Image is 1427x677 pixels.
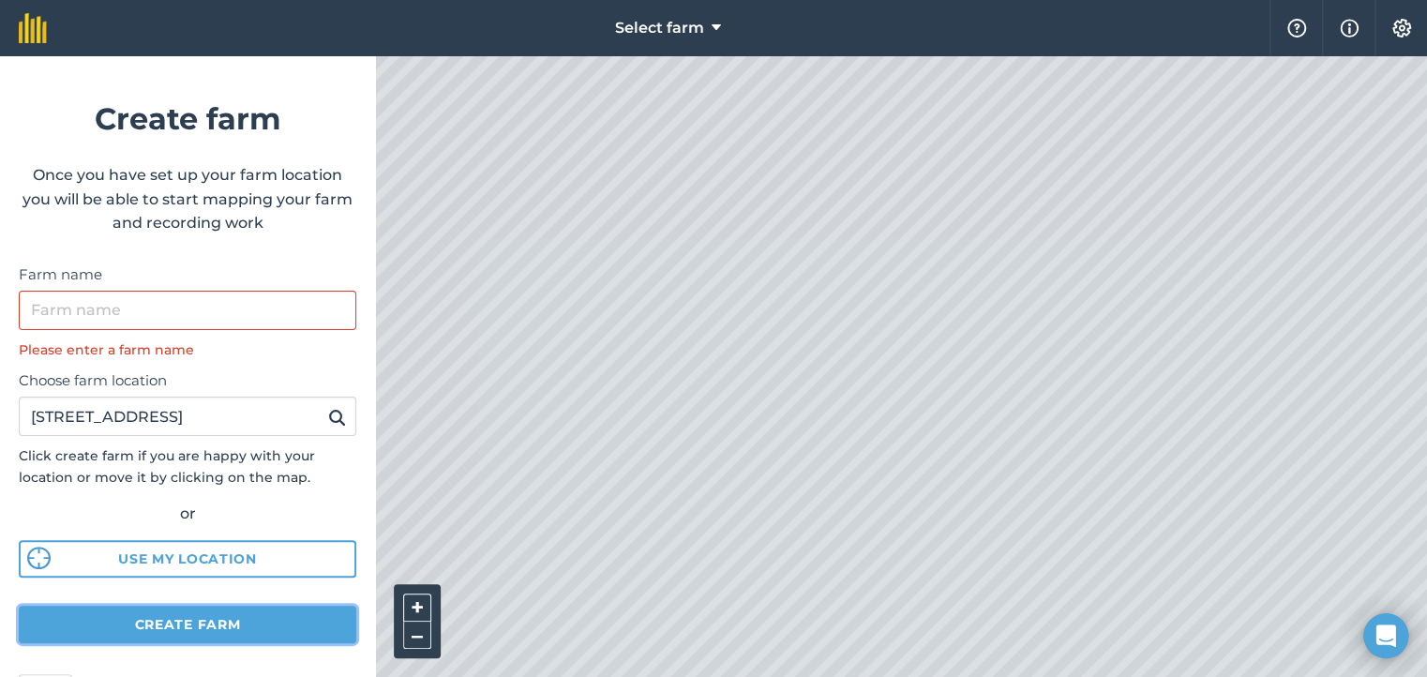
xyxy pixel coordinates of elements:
[1340,17,1359,39] img: svg+xml;base64,PHN2ZyB4bWxucz0iaHR0cDovL3d3dy53My5vcmcvMjAwMC9zdmciIHdpZHRoPSIxNyIgaGVpZ2h0PSIxNy...
[19,540,356,578] button: Use my location
[19,291,356,330] input: Farm name
[1390,19,1413,38] img: A cog icon
[19,397,356,436] input: Enter your farm’s address
[614,17,703,39] span: Select farm
[328,406,346,429] img: svg+xml;base64,PHN2ZyB4bWxucz0iaHR0cDovL3d3dy53My5vcmcvMjAwMC9zdmciIHdpZHRoPSIxOSIgaGVpZ2h0PSIyNC...
[19,263,356,286] label: Farm name
[1363,613,1408,658] div: Open Intercom Messenger
[403,594,431,622] button: +
[19,95,356,143] h1: Create farm
[403,622,431,649] button: –
[19,606,356,643] button: Create farm
[19,13,47,43] img: fieldmargin Logo
[19,339,356,360] div: Please enter a farm name
[19,502,356,526] div: or
[27,547,51,570] img: svg%3e
[19,445,356,488] p: Click create farm if you are happy with your location or move it by clicking on the map.
[1285,19,1308,38] img: A question mark icon
[19,163,356,235] p: Once you have set up your farm location you will be able to start mapping your farm and recording...
[19,369,356,392] label: Choose farm location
